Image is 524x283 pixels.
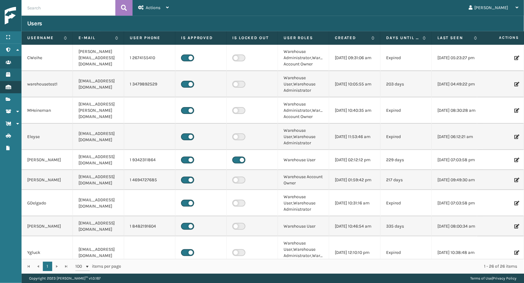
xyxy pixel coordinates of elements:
td: Warehouse User [278,150,329,170]
td: Warehouse Administrator,Warehouse Account Owner [278,97,329,124]
td: [DATE] 09:31:06 am [329,45,380,71]
td: [DATE] 05:23:27 pm [432,45,483,71]
td: Warehouse User,Warehouse Administrator [278,71,329,97]
span: items per page [75,262,121,271]
td: [DATE] 04:49:22 pm [432,71,483,97]
label: Is Locked Out [232,35,272,41]
td: [PERSON_NAME] [22,170,73,190]
i: Edit [514,201,518,205]
span: Actions [146,5,160,10]
label: Days until password expires [386,35,420,41]
td: [EMAIL_ADDRESS][DOMAIN_NAME] [73,236,124,269]
i: Edit [514,56,518,60]
td: [DATE] 01:59:42 pm [329,170,380,190]
i: Edit [514,178,518,182]
td: [DATE] 07:03:58 pm [432,190,483,216]
td: GDelgado [22,190,73,216]
td: 1 4694727685 [124,170,175,190]
p: Copyright 2023 [PERSON_NAME]™ v 1.0.187 [29,274,101,283]
td: [EMAIL_ADDRESS][DOMAIN_NAME] [73,150,124,170]
td: [PERSON_NAME][EMAIL_ADDRESS][DOMAIN_NAME] [73,45,124,71]
td: [DATE] 07:03:58 pm [432,150,483,170]
td: Ygluck [22,236,73,269]
td: 229 days [380,150,432,170]
div: | [470,274,516,283]
a: Privacy Policy [493,276,516,280]
i: Edit [514,135,518,139]
td: [DATE] 10:05:55 am [329,71,380,97]
td: CWeihe [22,45,73,71]
td: [DATE] 10:40:35 am [329,97,380,124]
td: warehousetest1 [22,71,73,97]
td: Expired [380,190,432,216]
td: [DATE] 11:53:46 am [329,124,380,150]
td: Warehouse User [278,216,329,236]
i: Edit [514,158,518,162]
td: 217 days [380,170,432,190]
td: [EMAIL_ADDRESS][DOMAIN_NAME] [73,216,124,236]
td: Expired [380,97,432,124]
td: [PERSON_NAME] [22,150,73,170]
td: [DATE] 09:49:30 am [432,170,483,190]
td: [EMAIL_ADDRESS][PERSON_NAME][DOMAIN_NAME] [73,97,124,124]
td: [DATE] 10:46:54 am [329,216,380,236]
td: 203 days [380,71,432,97]
td: Warehouse Administrator,Warehouse Account Owner [278,45,329,71]
td: 1 3479892529 [124,71,175,97]
label: Is Approved [181,35,221,41]
i: Edit [514,224,518,229]
span: Actions [479,33,523,43]
i: Edit [514,250,518,255]
td: 1 8482191604 [124,216,175,236]
td: [PERSON_NAME] [22,216,73,236]
td: [DATE] 10:31:16 am [329,190,380,216]
td: Warehouse User,Warehouse Administrator [278,190,329,216]
h3: Users [27,20,42,27]
td: 1 9342311864 [124,150,175,170]
td: 335 days [380,216,432,236]
td: 1 2674155410 [124,45,175,71]
td: [EMAIL_ADDRESS][DOMAIN_NAME] [73,71,124,97]
td: [EMAIL_ADDRESS][DOMAIN_NAME] [73,170,124,190]
td: Expired [380,45,432,71]
i: Edit [514,108,518,113]
td: [DATE] 08:30:28 am [432,97,483,124]
td: [EMAIL_ADDRESS][DOMAIN_NAME] [73,124,124,150]
label: Last Seen [437,35,471,41]
td: Warehouse User,Warehouse Administrator [278,124,329,150]
td: [DATE] 02:12:12 pm [329,150,380,170]
td: [DATE] 12:10:10 pm [329,236,380,269]
i: Edit [514,82,518,86]
td: Warehouse User,Warehouse Administrator,Warehouse Account Owner [278,236,329,269]
td: [DATE] 10:38:48 am [432,236,483,269]
td: Expired [380,124,432,150]
td: [DATE] 06:12:21 am [432,124,483,150]
span: 100 [75,263,85,270]
td: Expired [380,236,432,269]
div: 1 - 26 of 26 items [130,263,517,270]
a: 1 [43,262,52,271]
td: Warehouse Account Owner [278,170,329,190]
label: E-mail [78,35,112,41]
img: logo [5,7,61,25]
a: Terms of Use [470,276,492,280]
label: Created [335,35,368,41]
label: User Roles [284,35,323,41]
td: [DATE] 08:00:34 am [432,216,483,236]
td: MHeineman [22,97,73,124]
td: Eleyse [22,124,73,150]
td: [EMAIL_ADDRESS][DOMAIN_NAME] [73,190,124,216]
label: Username [27,35,61,41]
label: User phone [130,35,169,41]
